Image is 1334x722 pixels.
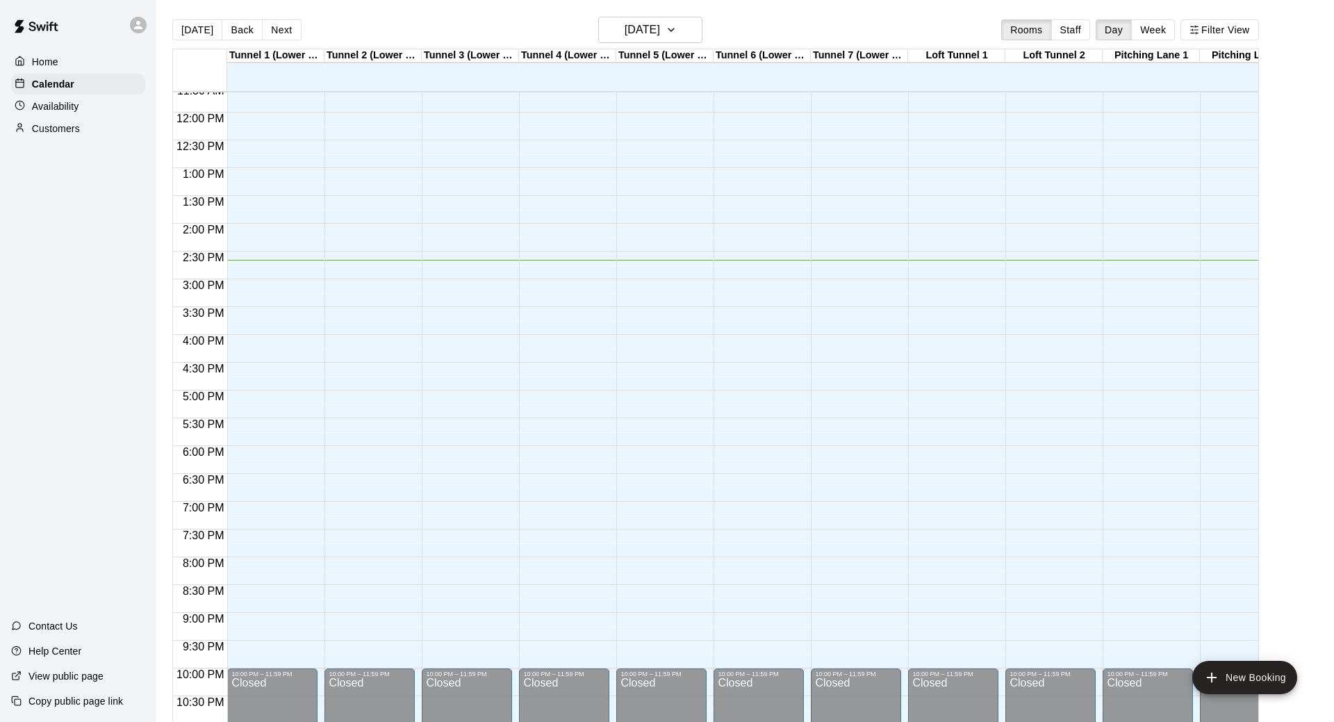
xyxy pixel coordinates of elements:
[173,668,227,680] span: 10:00 PM
[1107,671,1189,678] div: 10:00 PM – 11:59 PM
[1051,19,1091,40] button: Staff
[172,19,222,40] button: [DATE]
[620,671,702,678] div: 10:00 PM – 11:59 PM
[422,49,519,63] div: Tunnel 3 (Lower Level)
[179,502,228,514] span: 7:00 PM
[1001,19,1051,40] button: Rooms
[11,118,145,139] a: Customers
[1010,671,1092,678] div: 10:00 PM – 11:59 PM
[28,694,123,708] p: Copy public page link
[179,168,228,180] span: 1:00 PM
[32,99,79,113] p: Availability
[179,363,228,375] span: 4:30 PM
[179,307,228,319] span: 3:30 PM
[815,671,897,678] div: 10:00 PM – 11:59 PM
[179,252,228,263] span: 2:30 PM
[908,49,1005,63] div: Loft Tunnel 1
[28,669,104,683] p: View public page
[1005,49,1103,63] div: Loft Tunnel 2
[173,696,227,708] span: 10:30 PM
[231,671,313,678] div: 10:00 PM – 11:59 PM
[173,140,227,152] span: 12:30 PM
[262,19,301,40] button: Next
[179,557,228,569] span: 8:00 PM
[32,55,58,69] p: Home
[32,77,74,91] p: Calendar
[1192,661,1297,694] button: add
[179,391,228,402] span: 5:00 PM
[1131,19,1175,40] button: Week
[179,585,228,597] span: 8:30 PM
[1103,49,1200,63] div: Pitching Lane 1
[11,96,145,117] a: Availability
[179,446,228,458] span: 6:00 PM
[179,224,228,236] span: 2:00 PM
[28,619,78,633] p: Contact Us
[625,20,660,40] h6: [DATE]
[179,279,228,291] span: 3:00 PM
[28,644,81,658] p: Help Center
[179,613,228,625] span: 9:00 PM
[179,196,228,208] span: 1:30 PM
[32,122,80,136] p: Customers
[1200,49,1297,63] div: Pitching Lane 2
[523,671,605,678] div: 10:00 PM – 11:59 PM
[11,74,145,95] a: Calendar
[811,49,908,63] div: Tunnel 7 (Lower Level)
[714,49,811,63] div: Tunnel 6 (Lower Level)
[11,51,145,72] a: Home
[519,49,616,63] div: Tunnel 4 (Lower Level)
[179,530,228,541] span: 7:30 PM
[324,49,422,63] div: Tunnel 2 (Lower Level)
[179,335,228,347] span: 4:00 PM
[173,113,227,124] span: 12:00 PM
[1096,19,1132,40] button: Day
[1180,19,1258,40] button: Filter View
[222,19,263,40] button: Back
[718,671,800,678] div: 10:00 PM – 11:59 PM
[426,671,508,678] div: 10:00 PM – 11:59 PM
[912,671,994,678] div: 10:00 PM – 11:59 PM
[179,474,228,486] span: 6:30 PM
[598,17,702,43] button: [DATE]
[616,49,714,63] div: Tunnel 5 (Lower Level)
[227,49,324,63] div: Tunnel 1 (Lower Level)
[179,418,228,430] span: 5:30 PM
[179,641,228,653] span: 9:30 PM
[329,671,411,678] div: 10:00 PM – 11:59 PM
